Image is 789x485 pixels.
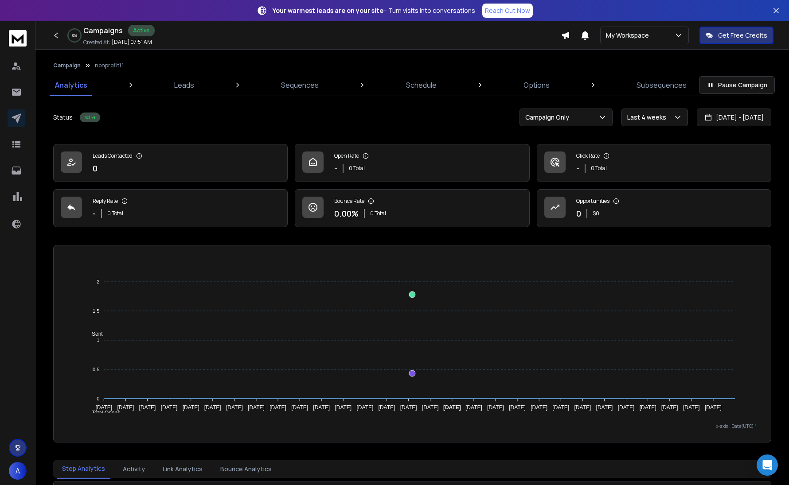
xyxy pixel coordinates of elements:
[273,6,475,15] p: – Turn visits into conversations
[334,152,359,159] p: Open Rate
[117,404,134,411] tspan: [DATE]
[606,31,652,40] p: My Workspace
[107,210,123,217] p: 0 Total
[537,144,771,182] a: Click Rate-0 Total
[295,189,529,227] a: Bounce Rate0.00%0 Total
[683,404,700,411] tspan: [DATE]
[349,165,365,172] p: 0 Total
[718,31,767,40] p: Get Free Credits
[537,189,771,227] a: Opportunities0$0
[697,109,771,126] button: [DATE] - [DATE]
[68,423,757,430] p: x-axis : Date(UTC)
[97,279,99,284] tspan: 2
[406,80,437,90] p: Schedule
[370,210,386,217] p: 0 Total
[80,113,100,122] div: Active
[576,162,579,175] p: -
[276,74,324,96] a: Sequences
[379,404,395,411] tspan: [DATE]
[291,404,308,411] tspan: [DATE]
[97,338,99,343] tspan: 1
[53,189,288,227] a: Reply Rate-0 Total
[93,308,99,314] tspan: 1.5
[9,30,27,47] img: logo
[574,404,591,411] tspan: [DATE]
[699,27,773,44] button: Get Free Credits
[705,404,722,411] tspan: [DATE]
[334,207,359,220] p: 0.00 %
[83,25,123,36] h1: Campaigns
[95,404,112,411] tspan: [DATE]
[482,4,533,18] a: Reach Out Now
[112,39,152,46] p: [DATE] 07:51 AM
[591,165,607,172] p: 0 Total
[83,39,110,46] p: Created At:
[270,404,286,411] tspan: [DATE]
[640,404,656,411] tspan: [DATE]
[295,144,529,182] a: Open Rate-0 Total
[637,80,687,90] p: Subsequences
[531,404,547,411] tspan: [DATE]
[485,6,530,15] p: Reach Out Now
[596,404,613,411] tspan: [DATE]
[53,62,81,69] button: Campaign
[139,404,156,411] tspan: [DATE]
[95,62,124,69] p: nonprofit1.1
[313,404,330,411] tspan: [DATE]
[631,74,692,96] a: Subsequences
[334,162,337,175] p: -
[465,404,482,411] tspan: [DATE]
[281,80,319,90] p: Sequences
[576,152,600,159] p: Click Rate
[169,74,199,96] a: Leads
[552,404,569,411] tspan: [DATE]
[72,33,77,38] p: 0 %
[273,6,383,15] strong: Your warmest leads are on your site
[576,207,581,220] p: 0
[509,404,526,411] tspan: [DATE]
[627,113,670,122] p: Last 4 weeks
[157,459,208,479] button: Link Analytics
[85,410,120,416] span: Total Opens
[576,198,609,205] p: Opportunities
[85,331,103,337] span: Sent
[593,210,599,217] p: $ 0
[618,404,635,411] tspan: [DATE]
[9,462,27,480] button: A
[50,74,93,96] a: Analytics
[400,404,417,411] tspan: [DATE]
[117,459,150,479] button: Activity
[335,404,352,411] tspan: [DATE]
[128,25,155,36] div: Active
[174,80,194,90] p: Leads
[53,113,74,122] p: Status:
[487,404,504,411] tspan: [DATE]
[334,198,364,205] p: Bounce Rate
[53,144,288,182] a: Leads Contacted0
[57,459,110,479] button: Step Analytics
[55,80,87,90] p: Analytics
[401,74,442,96] a: Schedule
[443,404,461,411] tspan: [DATE]
[183,404,199,411] tspan: [DATE]
[215,459,277,479] button: Bounce Analytics
[356,404,373,411] tspan: [DATE]
[661,404,678,411] tspan: [DATE]
[97,396,99,401] tspan: 0
[93,198,118,205] p: Reply Rate
[204,404,221,411] tspan: [DATE]
[523,80,550,90] p: Options
[699,76,775,94] button: Pause Campaign
[422,404,439,411] tspan: [DATE]
[518,74,555,96] a: Options
[93,162,98,175] p: 0
[93,367,99,372] tspan: 0.5
[161,404,178,411] tspan: [DATE]
[93,207,96,220] p: -
[248,404,265,411] tspan: [DATE]
[93,152,133,159] p: Leads Contacted
[757,454,778,476] div: Open Intercom Messenger
[525,113,573,122] p: Campaign Only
